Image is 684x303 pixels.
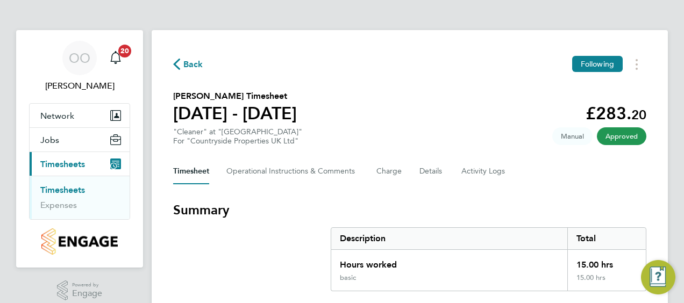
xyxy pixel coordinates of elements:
[173,158,209,184] button: Timesheet
[567,273,646,291] div: 15.00 hrs
[72,280,102,290] span: Powered by
[29,41,130,92] a: OO[PERSON_NAME]
[173,103,297,124] h1: [DATE] - [DATE]
[40,135,59,145] span: Jobs
[331,250,567,273] div: Hours worked
[586,103,646,124] app-decimal: £283.
[40,159,85,169] span: Timesheets
[552,127,593,145] span: This timesheet was manually created.
[57,280,103,301] a: Powered byEngage
[30,104,130,127] button: Network
[40,185,85,195] a: Timesheets
[340,273,356,282] div: basic
[226,158,359,184] button: Operational Instructions & Comments
[567,228,646,249] div: Total
[30,128,130,151] button: Jobs
[173,57,203,71] button: Back
[173,90,297,103] h2: [PERSON_NAME] Timesheet
[183,58,203,71] span: Back
[30,152,130,176] button: Timesheets
[29,80,130,92] span: Ondre Odain
[118,45,131,57] span: 20
[41,228,117,255] img: countryside-properties-logo-retina.png
[16,30,143,268] nav: Main navigation
[461,158,507,184] button: Activity Logs
[29,228,130,255] a: Go to home page
[419,158,444,184] button: Details
[567,250,646,273] div: 15.00 hrs
[30,176,130,219] div: Timesheets
[173,201,646,219] h3: Summary
[627,56,646,73] button: Timesheets Menu
[376,158,402,184] button: Charge
[40,200,77,210] a: Expenses
[40,111,74,121] span: Network
[581,59,614,69] span: Following
[69,51,90,65] span: OO
[631,107,646,122] span: 20
[173,136,302,146] div: For "Countryside Properties UK Ltd"
[173,127,302,146] div: "Cleaner" at "[GEOGRAPHIC_DATA]"
[105,41,126,75] a: 20
[572,56,623,72] button: Following
[72,289,102,298] span: Engage
[641,260,675,294] button: Engage Resource Center
[331,228,567,249] div: Description
[597,127,646,145] span: This timesheet has been approved.
[331,227,646,291] div: Summary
